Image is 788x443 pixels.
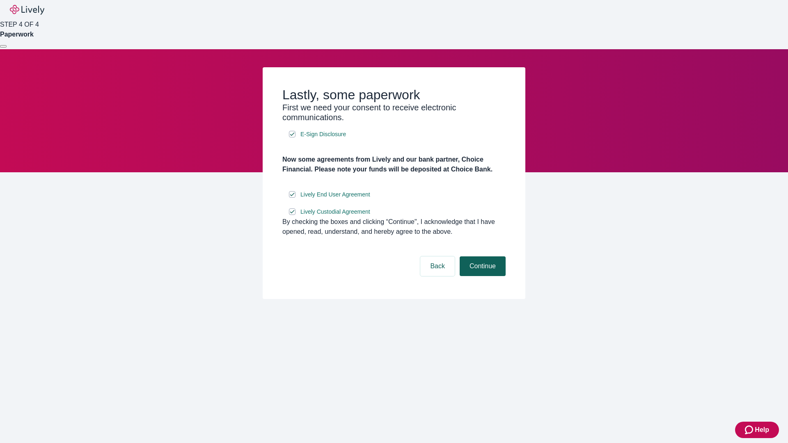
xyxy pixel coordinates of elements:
span: Lively End User Agreement [300,190,370,199]
button: Back [420,256,455,276]
a: e-sign disclosure document [299,190,372,200]
a: e-sign disclosure document [299,207,372,217]
svg: Zendesk support icon [745,425,755,435]
h3: First we need your consent to receive electronic communications. [282,103,506,122]
div: By checking the boxes and clicking “Continue", I acknowledge that I have opened, read, understand... [282,217,506,237]
button: Zendesk support iconHelp [735,422,779,438]
a: e-sign disclosure document [299,129,348,139]
span: E-Sign Disclosure [300,130,346,139]
h2: Lastly, some paperwork [282,87,506,103]
img: Lively [10,5,44,15]
span: Lively Custodial Agreement [300,208,370,216]
h4: Now some agreements from Lively and our bank partner, Choice Financial. Please note your funds wi... [282,155,506,174]
span: Help [755,425,769,435]
button: Continue [460,256,506,276]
